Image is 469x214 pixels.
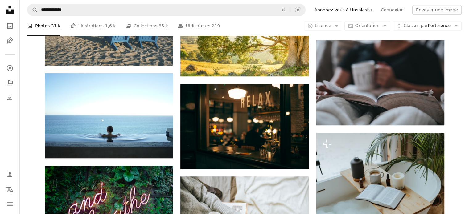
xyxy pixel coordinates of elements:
[178,16,220,36] a: Utilisateurs 219
[27,4,306,16] form: Rechercher des visuels sur tout le site
[45,113,173,118] a: woman in water pool
[4,168,16,181] a: Connexion / S’inscrire
[377,5,407,15] a: Connexion
[304,21,342,31] button: Licence
[316,40,444,125] img: personne tenant une tasse de café
[4,198,16,210] button: Menu
[404,23,428,28] span: Classer par
[315,23,331,28] span: Licence
[125,16,168,36] a: Collections 85 k
[311,5,377,15] a: Abonnez-vous à Unsplash+
[158,22,168,29] span: 85 k
[4,77,16,89] a: Collections
[4,20,16,32] a: Photos
[212,22,220,29] span: 219
[180,84,309,169] img: person sitting inside restaurant
[105,22,116,29] span: 1,6 k
[4,62,16,74] a: Explorer
[70,16,116,36] a: Illustrations 1,6 k
[393,21,462,31] button: Classer parPertinence
[180,123,309,129] a: person sitting inside restaurant
[316,80,444,85] a: personne tenant une tasse de café
[4,91,16,104] a: Historique de téléchargement
[277,4,290,16] button: Effacer
[45,73,173,158] img: woman in water pool
[355,23,380,28] span: Orientation
[412,5,462,15] button: Envoyer une image
[27,4,38,16] button: Rechercher sur Unsplash
[404,23,451,29] span: Pertinence
[4,4,16,17] a: Accueil — Unsplash
[4,183,16,196] button: Langue
[4,34,16,47] a: Illustrations
[290,4,305,16] button: Recherche de visuels
[45,205,173,211] a: and breathe neon sign on tre
[344,21,390,31] button: Orientation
